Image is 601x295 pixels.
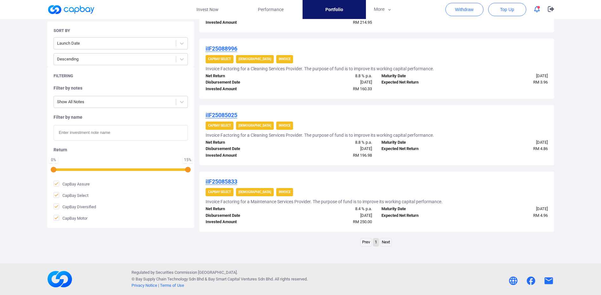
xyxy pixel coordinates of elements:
[208,124,231,127] strong: CapBay Select
[258,6,284,13] span: Performance
[289,73,377,79] div: 8.8 % p.a.
[201,146,289,152] div: Disbursement Date
[239,190,271,194] strong: [DEMOGRAPHIC_DATA]
[206,66,434,72] h5: Invoice Factoring for a Cleaning Services Provider. The purpose of fund is to improve its working...
[54,73,73,79] h5: Filtering
[206,132,434,138] h5: Invoice Factoring for a Cleaning Services Provider. The purpose of fund is to improve its working...
[206,112,237,118] u: iIF25085025
[353,20,372,25] span: RM 214.95
[54,181,90,187] span: CapBay Assure
[533,146,548,151] span: RM 4.86
[131,283,157,288] a: Privacy Notice
[464,206,553,212] div: [DATE]
[54,192,88,198] span: CapBay Select
[54,215,87,221] span: CapBay Motor
[289,146,377,152] div: [DATE]
[279,190,291,194] strong: Invoice
[160,283,184,288] a: Terms of Use
[373,238,379,246] a: Page 1 is your current page
[353,153,372,158] span: RM 196.98
[289,212,377,219] div: [DATE]
[184,158,191,162] div: 15 %
[47,267,73,292] img: footerLogo
[201,19,289,26] div: Invested Amount
[201,219,289,225] div: Invested Amount
[353,86,372,91] span: RM 160.33
[201,86,289,92] div: Invested Amount
[54,147,188,153] h5: Return
[208,277,273,281] span: Bay Smart Capital Ventures Sdn Bhd
[289,139,377,146] div: 8.8 % p.a.
[54,204,96,210] span: CapBay Diversified
[361,238,372,246] a: Previous page
[54,125,188,141] input: Enter investment note name
[201,152,289,159] div: Invested Amount
[289,206,377,212] div: 8.4 % p.a.
[201,79,289,86] div: Disbursement Date
[488,3,526,16] button: Top Up
[279,57,291,61] strong: Invoice
[377,146,465,152] div: Expected Net Return
[533,213,548,218] span: RM 4.96
[533,80,548,85] span: RM 3.96
[54,28,70,34] h5: Sort By
[201,206,289,212] div: Net Return
[353,219,372,224] span: RM 250.00
[208,57,231,61] strong: CapBay Select
[377,206,465,212] div: Maturity Date
[54,114,188,120] h5: Filter by name
[239,124,271,127] strong: [DEMOGRAPHIC_DATA]
[50,158,57,162] div: 0 %
[201,212,289,219] div: Disbursement Date
[239,57,271,61] strong: [DEMOGRAPHIC_DATA]
[208,190,231,194] strong: CapBay Select
[377,212,465,219] div: Expected Net Return
[206,45,237,52] u: iIF25088996
[201,139,289,146] div: Net Return
[500,6,514,13] span: Top Up
[206,199,443,204] h5: Invoice Factoring for a Maintenance Services Provider. The purpose of fund is to improve its work...
[325,6,343,13] span: Portfolio
[377,139,465,146] div: Maturity Date
[54,85,188,91] h5: Filter by notes
[464,73,553,79] div: [DATE]
[380,238,392,246] a: Next page
[464,139,553,146] div: [DATE]
[289,79,377,86] div: [DATE]
[279,124,291,127] strong: Invoice
[377,73,465,79] div: Maturity Date
[201,73,289,79] div: Net Return
[206,178,237,185] u: iIF25085833
[445,3,483,16] button: Withdraw
[131,269,308,289] p: Regulated by Securities Commission [GEOGRAPHIC_DATA]. © Bay Supply Chain Technology Sdn Bhd & . A...
[377,79,465,86] div: Expected Net Return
